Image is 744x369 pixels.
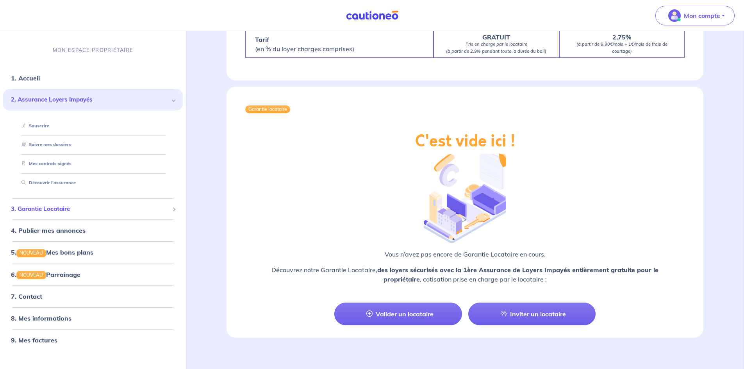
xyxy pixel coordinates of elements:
div: Souscrire [12,119,173,132]
div: 3. Garantie Locataire [3,201,183,216]
a: Mes contrats signés [18,161,71,166]
img: illu_account_valid_menu.svg [668,9,681,22]
div: Suivre mes dossiers [12,138,173,151]
a: 4. Publier mes annonces [11,226,86,234]
div: 2. Assurance Loyers Impayés [3,89,183,111]
a: 5.NOUVEAUMes bons plans [11,248,93,256]
div: 7. Contact [3,288,183,304]
p: Vous n’avez pas encore de Garantie Locataire en cours. [245,250,685,259]
div: 5.NOUVEAUMes bons plans [3,244,183,260]
p: MON ESPACE PROPRIÉTAIRE [53,46,133,54]
a: 1. Accueil [11,74,40,82]
a: 8. Mes informations [11,314,71,322]
span: 3. Garantie Locataire [11,204,169,213]
button: illu_account_valid_menu.svgMon compte [655,6,735,25]
div: 1. Accueil [3,70,183,86]
strong: Tarif [255,36,269,43]
img: Cautioneo [343,11,401,20]
a: 7. Contact [11,292,42,300]
strong: des loyers sécurisés avec la 1ère Assurance de Loyers Impayés entièrement gratuite pour le propri... [377,266,658,283]
img: illu_empty_gl.png [424,148,506,244]
a: Valider un locataire [334,303,462,325]
div: Garantie locataire [245,105,290,113]
div: 6.NOUVEAUParrainage [3,266,183,282]
strong: GRATUIT [482,33,510,41]
div: 9. Mes factures [3,332,183,348]
div: Découvrir l'assurance [12,176,173,189]
em: (à partir de 9,90€/mois + 1€/mois de frais de courtage) [576,41,667,54]
div: Mes contrats signés [12,157,173,170]
a: 9. Mes factures [11,336,57,344]
h2: C'est vide ici ! [415,132,515,151]
strong: 2,75% [612,33,631,41]
p: (en % du loyer charges comprises) [255,35,354,53]
div: 8. Mes informations [3,310,183,326]
em: Pris en charge par le locataire (à partir de 2,9% pendant toute la durée du bail) [446,41,546,54]
a: Découvrir l'assurance [18,180,76,185]
a: Inviter un locataire [468,303,596,325]
a: Souscrire [18,123,49,128]
p: Mon compte [684,11,720,20]
div: 4. Publier mes annonces [3,223,183,238]
a: 6.NOUVEAUParrainage [11,270,80,278]
p: Découvrez notre Garantie Locataire, , cotisation prise en charge par le locataire : [245,265,685,284]
span: 2. Assurance Loyers Impayés [11,95,169,104]
a: Suivre mes dossiers [18,142,71,147]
